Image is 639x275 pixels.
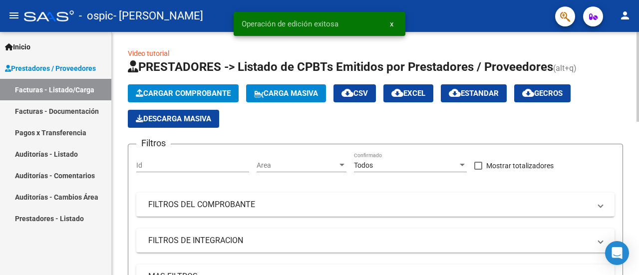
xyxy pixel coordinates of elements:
span: Mostrar totalizadores [486,160,554,172]
button: Estandar [441,84,507,102]
mat-icon: cloud_download [449,87,461,99]
span: - [PERSON_NAME] [113,5,203,27]
span: Area [257,161,337,170]
span: EXCEL [391,89,425,98]
span: x [390,19,393,28]
span: Inicio [5,41,30,52]
mat-icon: cloud_download [391,87,403,99]
mat-expansion-panel-header: FILTROS DE INTEGRACION [136,229,615,253]
button: x [382,15,401,33]
mat-panel-title: FILTROS DEL COMPROBANTE [148,199,591,210]
span: CSV [341,89,368,98]
button: Carga Masiva [246,84,326,102]
span: PRESTADORES -> Listado de CPBTs Emitidos por Prestadores / Proveedores [128,60,553,74]
button: CSV [333,84,376,102]
h3: Filtros [136,136,171,150]
span: Gecros [522,89,563,98]
span: Prestadores / Proveedores [5,63,96,74]
span: Carga Masiva [254,89,318,98]
mat-icon: person [619,9,631,21]
button: Descarga Masiva [128,110,219,128]
a: Video tutorial [128,49,169,57]
button: EXCEL [383,84,433,102]
span: (alt+q) [553,63,577,73]
mat-icon: menu [8,9,20,21]
span: Cargar Comprobante [136,89,231,98]
div: Open Intercom Messenger [605,241,629,265]
span: Estandar [449,89,499,98]
mat-panel-title: FILTROS DE INTEGRACION [148,235,591,246]
mat-icon: cloud_download [341,87,353,99]
mat-icon: cloud_download [522,87,534,99]
button: Cargar Comprobante [128,84,239,102]
span: Descarga Masiva [136,114,211,123]
span: - ospic [79,5,113,27]
span: Todos [354,161,373,169]
button: Gecros [514,84,571,102]
app-download-masive: Descarga masiva de comprobantes (adjuntos) [128,110,219,128]
span: Operación de edición exitosa [242,19,338,29]
mat-expansion-panel-header: FILTROS DEL COMPROBANTE [136,193,615,217]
